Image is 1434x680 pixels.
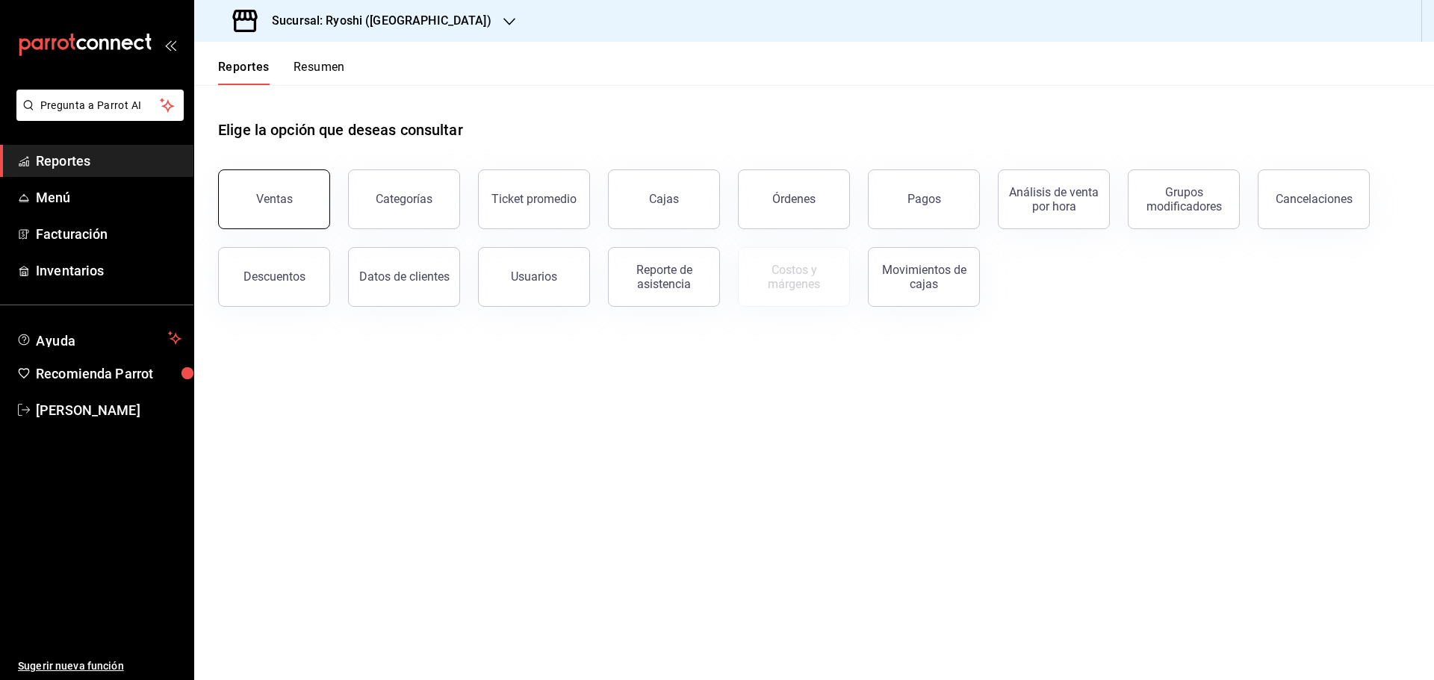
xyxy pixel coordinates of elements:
[294,60,345,85] button: Resumen
[40,98,161,113] span: Pregunta a Parrot AI
[36,151,181,171] span: Reportes
[36,261,181,281] span: Inventarios
[218,169,330,229] button: Ventas
[218,119,463,141] h1: Elige la opción que deseas consultar
[868,169,980,229] button: Pagos
[218,247,330,307] button: Descuentos
[36,364,181,384] span: Recomienda Parrot
[907,192,941,206] div: Pagos
[618,263,710,291] div: Reporte de asistencia
[36,187,181,208] span: Menú
[608,169,720,229] button: Cajas
[260,12,491,30] h3: Sucursal: Ryoshi ([GEOGRAPHIC_DATA])
[256,192,293,206] div: Ventas
[348,247,460,307] button: Datos de clientes
[1128,169,1240,229] button: Grupos modificadores
[243,269,305,284] div: Descuentos
[1276,192,1353,206] div: Cancelaciones
[868,247,980,307] button: Movimientos de cajas
[359,269,450,284] div: Datos de clientes
[649,192,679,206] div: Cajas
[998,169,1110,229] button: Análisis de venta por hora
[1008,185,1100,213] div: Análisis de venta por hora
[218,60,345,85] div: navigation tabs
[348,169,460,229] button: Categorías
[478,169,590,229] button: Ticket promedio
[878,263,970,291] div: Movimientos de cajas
[18,658,181,674] span: Sugerir nueva función
[772,192,816,206] div: Órdenes
[511,269,557,284] div: Usuarios
[1137,185,1230,213] div: Grupos modificadores
[16,90,184,121] button: Pregunta a Parrot AI
[218,60,270,85] button: Reportes
[738,169,850,229] button: Órdenes
[36,224,181,244] span: Facturación
[748,263,840,291] div: Costos y márgenes
[36,329,162,347] span: Ayuda
[1258,169,1370,229] button: Cancelaciones
[478,247,590,307] button: Usuarios
[376,192,432,206] div: Categorías
[608,247,720,307] button: Reporte de asistencia
[36,400,181,420] span: [PERSON_NAME]
[738,247,850,307] button: Contrata inventarios para ver este reporte
[491,192,577,206] div: Ticket promedio
[10,108,184,124] a: Pregunta a Parrot AI
[164,39,176,51] button: open_drawer_menu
